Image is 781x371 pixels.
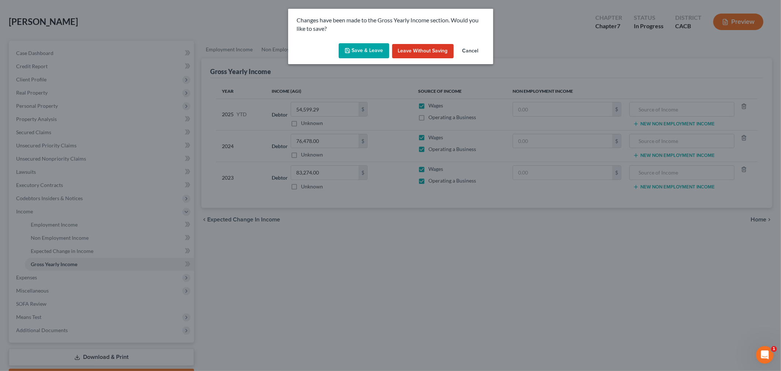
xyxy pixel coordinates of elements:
[771,346,777,352] span: 1
[297,16,484,33] p: Changes have been made to the Gross Yearly Income section. Would you like to save?
[756,346,774,364] iframe: Intercom live chat
[339,43,389,59] button: Save & Leave
[457,44,484,59] button: Cancel
[392,44,454,59] button: Leave without Saving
